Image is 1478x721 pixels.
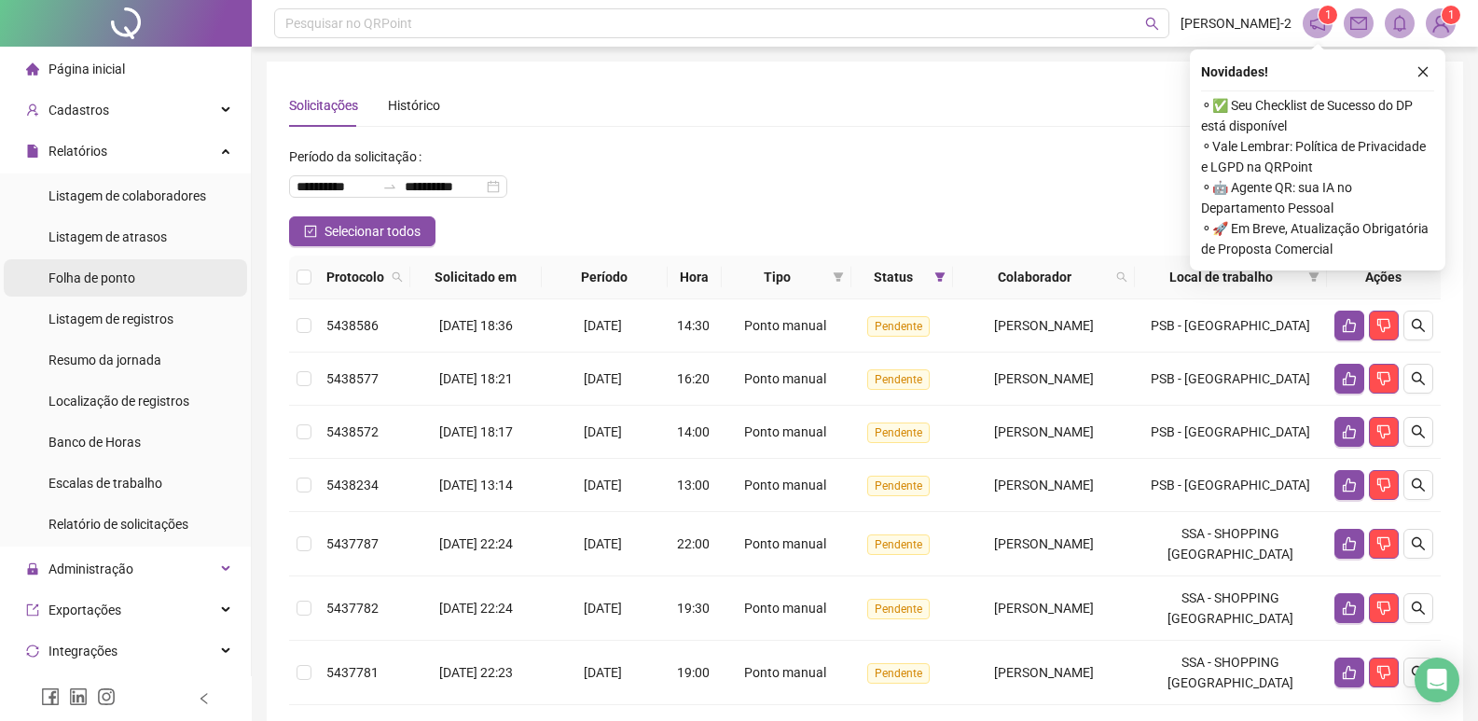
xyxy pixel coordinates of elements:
[677,601,710,616] span: 19:30
[48,603,121,617] span: Exportações
[584,478,622,492] span: [DATE]
[1342,424,1357,439] span: like
[26,104,39,117] span: user-add
[326,601,379,616] span: 5437782
[1342,478,1357,492] span: like
[934,271,946,283] span: filter
[1309,15,1326,32] span: notification
[439,371,513,386] span: [DATE] 18:21
[1442,6,1460,24] sup: Atualize o seu contato no menu Meus Dados
[542,256,668,299] th: Período
[325,221,421,242] span: Selecionar todos
[1376,665,1391,680] span: dislike
[48,562,133,576] span: Administração
[1411,478,1426,492] span: search
[584,665,622,680] span: [DATE]
[439,665,513,680] span: [DATE] 22:23
[1411,371,1426,386] span: search
[994,665,1094,680] span: [PERSON_NAME]
[744,665,826,680] span: Ponto manual
[867,369,930,390] span: Pendente
[304,225,317,238] span: check-square
[69,687,88,706] span: linkedin
[1181,13,1292,34] span: [PERSON_NAME]-2
[668,256,722,299] th: Hora
[326,371,379,386] span: 5438577
[41,687,60,706] span: facebook
[48,229,167,244] span: Listagem de atrasos
[867,316,930,337] span: Pendente
[48,312,173,326] span: Listagem de registros
[744,424,826,439] span: Ponto manual
[26,562,39,575] span: lock
[1411,536,1426,551] span: search
[677,478,710,492] span: 13:00
[388,95,440,116] div: Histórico
[1201,218,1434,259] span: ⚬ 🚀 Em Breve, Atualização Obrigatória de Proposta Comercial
[48,644,117,659] span: Integrações
[1342,665,1357,680] span: like
[859,267,928,287] span: Status
[48,394,189,409] span: Localização de registros
[1411,424,1426,439] span: search
[326,267,384,287] span: Protocolo
[97,687,116,706] span: instagram
[26,145,39,158] span: file
[1135,576,1327,641] td: SSA - SHOPPING [GEOGRAPHIC_DATA]
[1135,299,1327,353] td: PSB - [GEOGRAPHIC_DATA]
[584,536,622,551] span: [DATE]
[1135,406,1327,459] td: PSB - [GEOGRAPHIC_DATA]
[744,536,826,551] span: Ponto manual
[677,318,710,333] span: 14:30
[677,424,710,439] span: 14:00
[677,371,710,386] span: 16:20
[584,371,622,386] span: [DATE]
[1411,665,1426,680] span: search
[1427,9,1455,37] img: 83410
[1376,478,1391,492] span: dislike
[994,424,1094,439] span: [PERSON_NAME]
[1411,318,1426,333] span: search
[48,435,141,450] span: Banco de Horas
[829,263,848,291] span: filter
[382,179,397,194] span: swap-right
[439,601,513,616] span: [DATE] 22:24
[1376,371,1391,386] span: dislike
[833,271,844,283] span: filter
[960,267,1108,287] span: Colaborador
[994,536,1094,551] span: [PERSON_NAME]
[382,179,397,194] span: to
[48,517,188,532] span: Relatório de solicitações
[1376,424,1391,439] span: dislike
[439,536,513,551] span: [DATE] 22:24
[48,270,135,285] span: Folha de ponto
[289,216,435,246] button: Selecionar todos
[326,318,379,333] span: 5438586
[1342,371,1357,386] span: like
[1376,536,1391,551] span: dislike
[1142,267,1301,287] span: Local de trabalho
[1342,601,1357,616] span: like
[1201,62,1268,82] span: Novidades !
[994,318,1094,333] span: [PERSON_NAME]
[1342,318,1357,333] span: like
[744,601,826,616] span: Ponto manual
[931,263,949,291] span: filter
[26,645,39,658] span: sync
[729,267,825,287] span: Tipo
[410,256,542,299] th: Solicitado em
[1376,318,1391,333] span: dislike
[1112,263,1131,291] span: search
[744,371,826,386] span: Ponto manual
[1135,512,1327,576] td: SSA - SHOPPING [GEOGRAPHIC_DATA]
[1448,8,1455,21] span: 1
[26,62,39,76] span: home
[1305,263,1323,291] span: filter
[439,424,513,439] span: [DATE] 18:17
[1145,17,1159,31] span: search
[48,353,161,367] span: Resumo da jornada
[48,476,162,491] span: Escalas de trabalho
[867,534,930,555] span: Pendente
[439,318,513,333] span: [DATE] 18:36
[48,188,206,203] span: Listagem de colaboradores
